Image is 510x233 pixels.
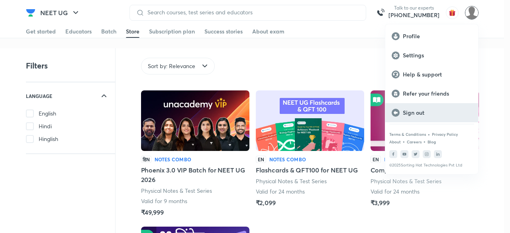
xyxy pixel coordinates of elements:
p: © 2025 Sorting Hat Technologies Pvt Ltd [389,163,474,168]
p: Settings [403,52,472,59]
p: Sign out [403,109,472,116]
div: • [428,131,430,138]
a: Terms & Conditions [389,132,426,137]
p: Profile [403,33,472,40]
a: Privacy Policy [432,132,458,137]
a: Settings [385,46,478,65]
a: Help & support [385,65,478,84]
a: Careers [407,139,422,144]
p: Refer your friends [403,90,472,97]
div: • [402,138,405,145]
a: Refer your friends [385,84,478,103]
div: • [423,138,426,145]
a: About [389,139,401,144]
a: Blog [428,139,436,144]
p: Help & support [403,71,472,78]
a: Profile [385,27,478,46]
